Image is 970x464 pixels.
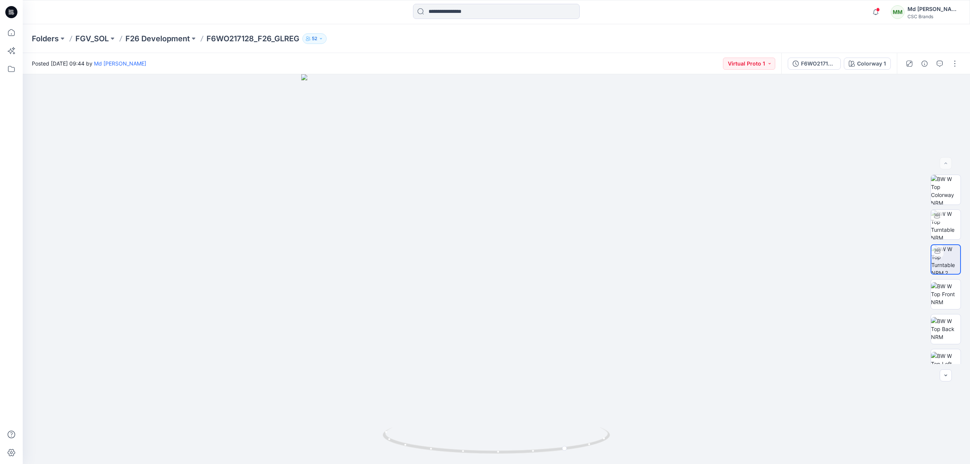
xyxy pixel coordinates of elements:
p: F6WO217128_F26_GLREG [207,33,299,44]
a: F26 Development [125,33,190,44]
img: BW W Top Turntable NRM 2 [931,245,960,274]
img: BW W Top Left NRM [931,352,961,376]
div: MM [891,5,904,19]
img: BW W Top Colorway NRM [931,175,961,205]
div: CSC Brands [907,14,961,19]
a: FGV_SOL [75,33,109,44]
a: Md [PERSON_NAME] [94,60,146,67]
div: Md [PERSON_NAME] [907,5,961,14]
p: 52 [312,34,317,43]
button: 52 [302,33,327,44]
a: Folders [32,33,59,44]
button: F6WO217128_F26_GLREG_VP1 [788,58,841,70]
button: Details [918,58,931,70]
div: Colorway 1 [857,59,886,68]
button: Colorway 1 [844,58,891,70]
img: BW W Top Front NRM [931,282,961,306]
img: BW W Top Back NRM [931,317,961,341]
img: BW W Top Turntable NRM [931,210,961,239]
div: F6WO217128_F26_GLREG_VP1 [801,59,836,68]
span: Posted [DATE] 09:44 by [32,59,146,67]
